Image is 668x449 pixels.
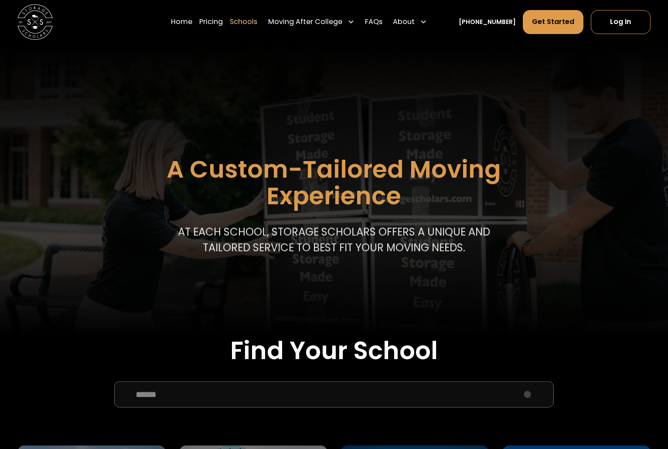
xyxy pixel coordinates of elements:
a: home [17,4,53,40]
h2: Find Your School [17,336,650,366]
a: Log In [591,10,651,34]
a: Schools [230,10,257,34]
a: Pricing [199,10,223,34]
a: Get Started [523,10,583,34]
p: At each school, storage scholars offers a unique and tailored service to best fit your Moving needs. [174,224,494,256]
a: Home [171,10,192,34]
div: About [389,10,430,34]
img: Storage Scholars main logo [17,4,53,40]
h1: A Custom-Tailored Moving Experience [123,156,545,209]
div: Moving After College [268,17,342,27]
div: About [393,17,415,27]
a: [PHONE_NUMBER] [459,17,516,27]
a: FAQs [365,10,382,34]
div: Moving After College [265,10,358,34]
